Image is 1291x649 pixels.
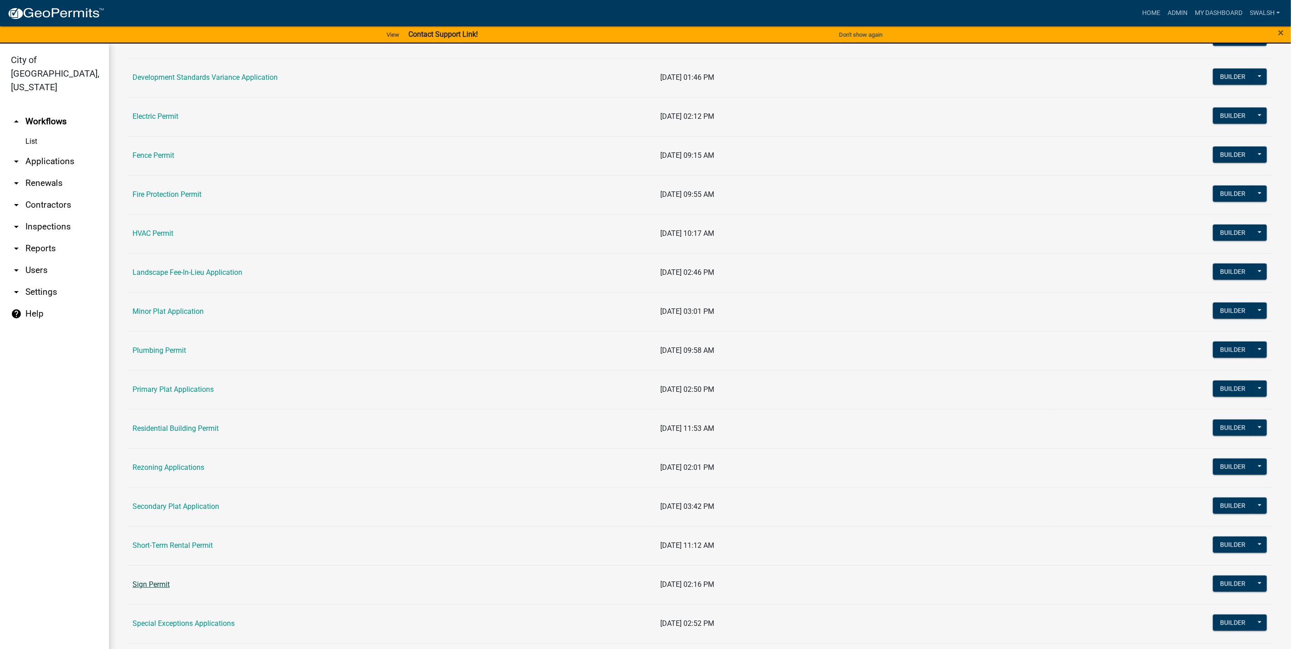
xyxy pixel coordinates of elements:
[1213,303,1253,319] button: Builder
[1164,5,1191,22] a: Admin
[661,151,715,160] span: [DATE] 09:15 AM
[133,112,178,121] a: Electric Permit
[661,346,715,355] span: [DATE] 09:58 AM
[835,27,886,42] button: Don't show again
[133,190,201,199] a: Fire Protection Permit
[133,619,235,628] a: Special Exceptions Applications
[661,307,715,316] span: [DATE] 03:01 PM
[1213,107,1253,124] button: Builder
[383,27,403,42] a: View
[133,151,174,160] a: Fence Permit
[1213,459,1253,475] button: Builder
[133,307,204,316] a: Minor Plat Application
[11,178,22,189] i: arrow_drop_down
[661,190,715,199] span: [DATE] 09:55 AM
[661,229,715,238] span: [DATE] 10:17 AM
[1213,576,1253,592] button: Builder
[1213,381,1253,397] button: Builder
[1213,498,1253,514] button: Builder
[11,265,22,276] i: arrow_drop_down
[133,424,219,433] a: Residential Building Permit
[1213,420,1253,436] button: Builder
[1246,5,1284,22] a: swalsh
[661,385,715,394] span: [DATE] 02:50 PM
[133,268,242,277] a: Landscape Fee-In-Lieu Application
[133,502,219,511] a: Secondary Plat Application
[661,580,715,589] span: [DATE] 02:16 PM
[1213,615,1253,631] button: Builder
[11,116,22,127] i: arrow_drop_up
[661,73,715,82] span: [DATE] 01:46 PM
[1213,185,1253,202] button: Builder
[133,541,213,550] a: Short-Term Rental Permit
[11,156,22,167] i: arrow_drop_down
[133,385,214,394] a: Primary Plat Applications
[661,619,715,628] span: [DATE] 02:52 PM
[661,268,715,277] span: [DATE] 02:46 PM
[1213,146,1253,163] button: Builder
[133,346,186,355] a: Plumbing Permit
[11,287,22,298] i: arrow_drop_down
[1139,5,1164,22] a: Home
[133,73,278,82] a: Development Standards Variance Application
[661,541,715,550] span: [DATE] 11:12 AM
[11,308,22,319] i: help
[1213,68,1253,85] button: Builder
[133,229,173,238] a: HVAC Permit
[1191,5,1246,22] a: My Dashboard
[133,580,170,589] a: Sign Permit
[661,112,715,121] span: [DATE] 02:12 PM
[11,221,22,232] i: arrow_drop_down
[661,424,715,433] span: [DATE] 11:53 AM
[1278,27,1284,38] button: Close
[661,502,715,511] span: [DATE] 03:42 PM
[661,463,715,472] span: [DATE] 02:01 PM
[1213,537,1253,553] button: Builder
[1213,264,1253,280] button: Builder
[11,243,22,254] i: arrow_drop_down
[1278,26,1284,39] span: ×
[408,30,478,39] strong: Contact Support Link!
[133,463,204,472] a: Rezoning Applications
[1213,29,1253,46] button: Builder
[1213,224,1253,241] button: Builder
[1213,342,1253,358] button: Builder
[11,200,22,210] i: arrow_drop_down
